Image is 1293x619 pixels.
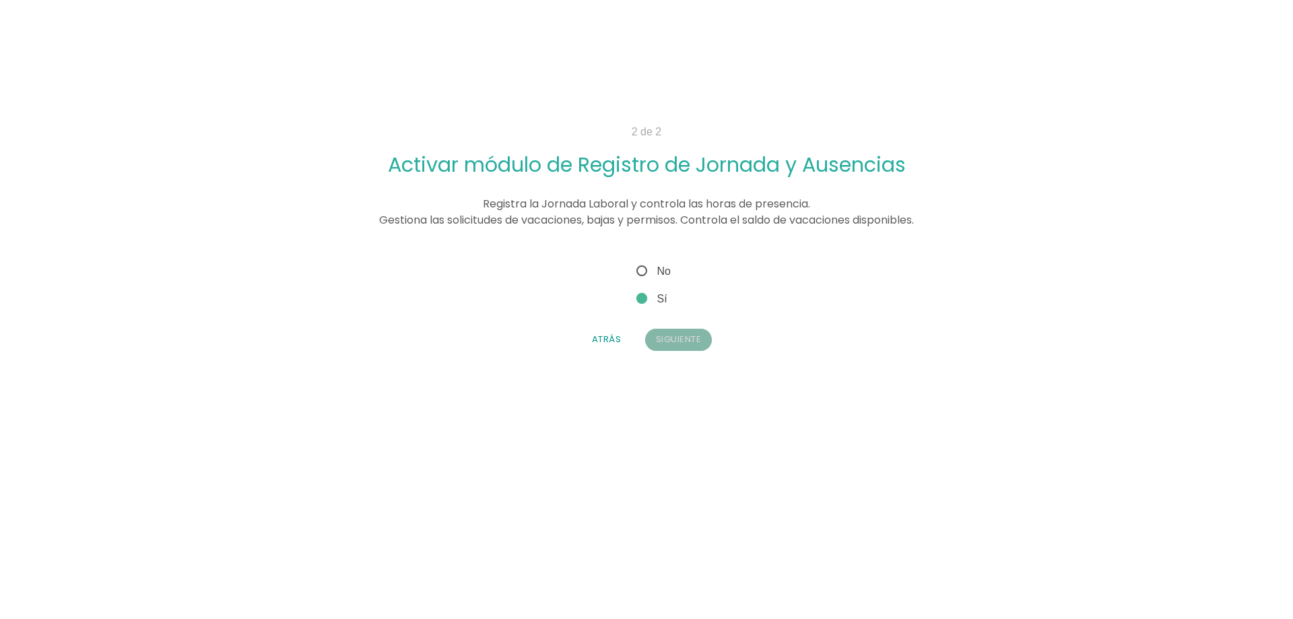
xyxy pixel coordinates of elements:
button: Siguiente [645,329,712,350]
span: No [634,263,671,280]
p: 2 de 2 [215,124,1077,140]
span: Registra la Jornada Laboral y controla las horas de presencia. Gestiona las solicitudes de vacaci... [379,196,914,228]
span: Sí [634,290,667,307]
button: Atrás [581,329,632,350]
h2: Activar módulo de Registro de Jornada y Ausencias [215,154,1077,176]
